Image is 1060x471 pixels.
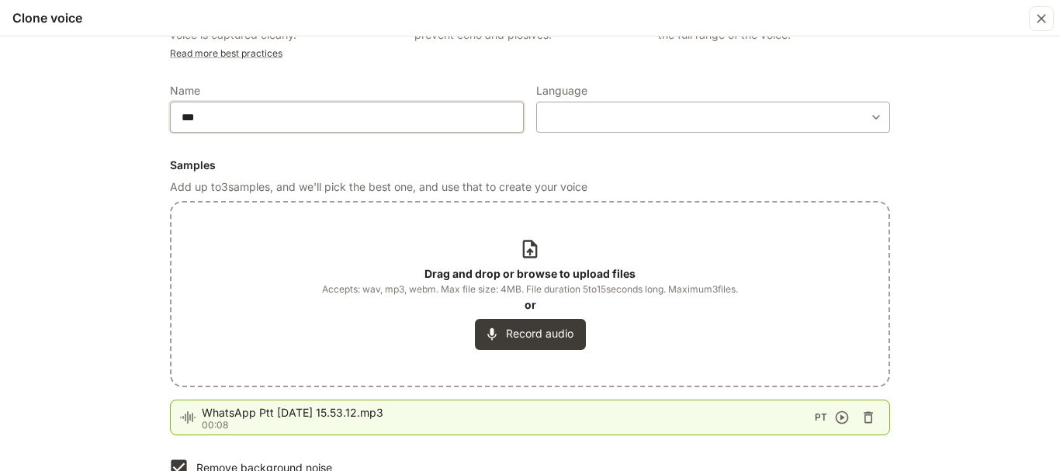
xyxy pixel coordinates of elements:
p: Name [170,85,200,96]
b: or [525,298,536,311]
a: Read more best practices [170,47,282,59]
button: Record audio [475,319,586,350]
h5: Clone voice [12,9,82,26]
p: 00:08 [202,421,815,430]
p: Language [536,85,587,96]
p: Add up to 3 samples, and we'll pick the best one, and use that to create your voice [170,179,890,195]
span: Accepts: wav, mp3, webm. Max file size: 4MB. File duration 5 to 15 seconds long. Maximum 3 files. [322,282,738,297]
span: PT [815,410,827,425]
b: Drag and drop or browse to upload files [424,267,636,280]
h6: Samples [170,158,890,173]
span: WhatsApp Ptt [DATE] 15.53.12.mp3 [202,405,815,421]
div: ​ [537,109,889,125]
